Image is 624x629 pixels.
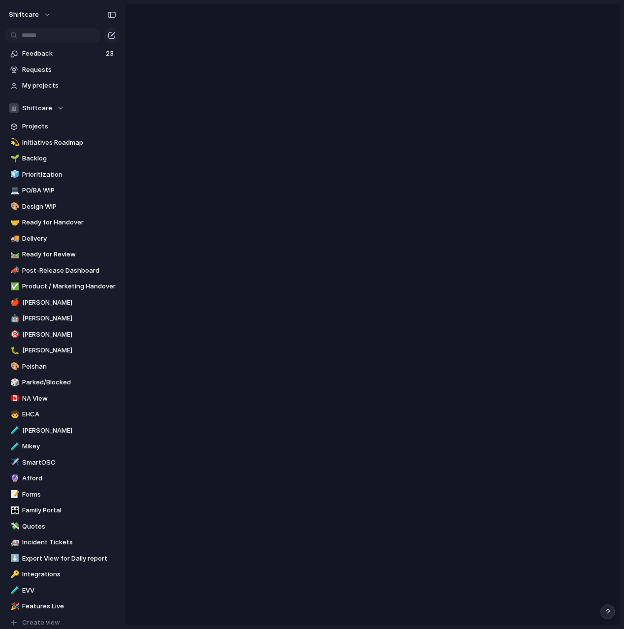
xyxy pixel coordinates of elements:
button: 🔑 [9,569,19,579]
button: 💸 [9,522,19,532]
span: PO/BA WIP [22,186,116,195]
a: 🐛[PERSON_NAME] [5,343,120,358]
div: 💸 [10,521,17,532]
button: 🧒 [9,409,19,419]
span: Incident Tickets [22,537,116,547]
button: 🌱 [9,154,19,163]
span: [PERSON_NAME] [22,314,116,323]
a: ✅Product / Marketing Handover [5,279,120,294]
span: [PERSON_NAME] [22,346,116,355]
div: 🤝Ready for Handover [5,215,120,230]
button: ⬇️ [9,554,19,564]
span: 23 [106,49,116,59]
div: 🧪 [10,441,17,452]
button: 🧪 [9,586,19,596]
span: My projects [22,81,116,91]
span: Integrations [22,569,116,579]
button: 🎲 [9,377,19,387]
div: 🤖 [10,313,17,324]
a: Requests [5,63,120,77]
div: 🚑 [10,537,17,548]
span: Design WIP [22,202,116,212]
div: 🧊Prioritization [5,167,120,182]
div: 🍎 [10,297,17,308]
div: 🧪 [10,425,17,436]
button: 🧪 [9,426,19,436]
a: Projects [5,119,120,134]
span: Parked/Blocked [22,377,116,387]
div: 🌱Backlog [5,151,120,166]
a: 🇨🇦NA View [5,391,120,406]
a: 🧒EHCA [5,407,120,422]
button: 🤖 [9,314,19,323]
button: 📝 [9,490,19,500]
div: 🚚 [10,233,17,244]
div: 📣 [10,265,17,276]
button: 💻 [9,186,19,195]
button: 🚑 [9,537,19,547]
span: SmartOSC [22,458,116,468]
a: 🎨Peishan [5,359,120,374]
span: Forms [22,490,116,500]
span: Backlog [22,154,116,163]
span: EVV [22,586,116,596]
a: 🧪EVV [5,583,120,598]
span: Feedback [22,49,103,59]
span: Create view [22,618,60,628]
a: 🎲Parked/Blocked [5,375,120,390]
a: 🛤️Ready for Review [5,247,120,262]
a: 👪Family Portal [5,503,120,518]
a: ⬇️Export View for Daily report [5,551,120,566]
button: 🔮 [9,473,19,483]
button: ✈️ [9,458,19,468]
div: 🎨 [10,201,17,212]
button: 📣 [9,266,19,276]
span: Shiftcare [22,103,52,113]
span: Product / Marketing Handover [22,282,116,291]
span: Prioritization [22,170,116,180]
span: Mikey [22,441,116,451]
div: 📝 [10,489,17,500]
button: 🤝 [9,218,19,227]
a: 💫Initiatives Roadmap [5,135,120,150]
button: 🇨🇦 [9,394,19,404]
a: 💻PO/BA WIP [5,183,120,198]
div: ✅ [10,281,17,292]
span: Ready for Review [22,250,116,259]
div: 🐛 [10,345,17,356]
a: 🚚Delivery [5,231,120,246]
div: 💻 [10,185,17,196]
div: 🧪Mikey [5,439,120,454]
a: 📝Forms [5,487,120,502]
a: 🎉Features Live [5,599,120,614]
button: 💫 [9,138,19,148]
div: 🔑 [10,569,17,580]
span: Peishan [22,362,116,372]
button: 🧊 [9,170,19,180]
div: ⬇️ [10,553,17,564]
a: 💸Quotes [5,519,120,534]
a: 🔮Afford [5,471,120,486]
span: [PERSON_NAME] [22,426,116,436]
a: 🍎[PERSON_NAME] [5,295,120,310]
a: 🤖[PERSON_NAME] [5,311,120,326]
div: 🛤️ [10,249,17,260]
a: 🎨Design WIP [5,199,120,214]
div: ✈️SmartOSC [5,455,120,470]
button: 🐛 [9,346,19,355]
span: Ready for Handover [22,218,116,227]
span: Projects [22,122,116,131]
a: 📣Post-Release Dashboard [5,263,120,278]
a: 🎯[PERSON_NAME] [5,327,120,342]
